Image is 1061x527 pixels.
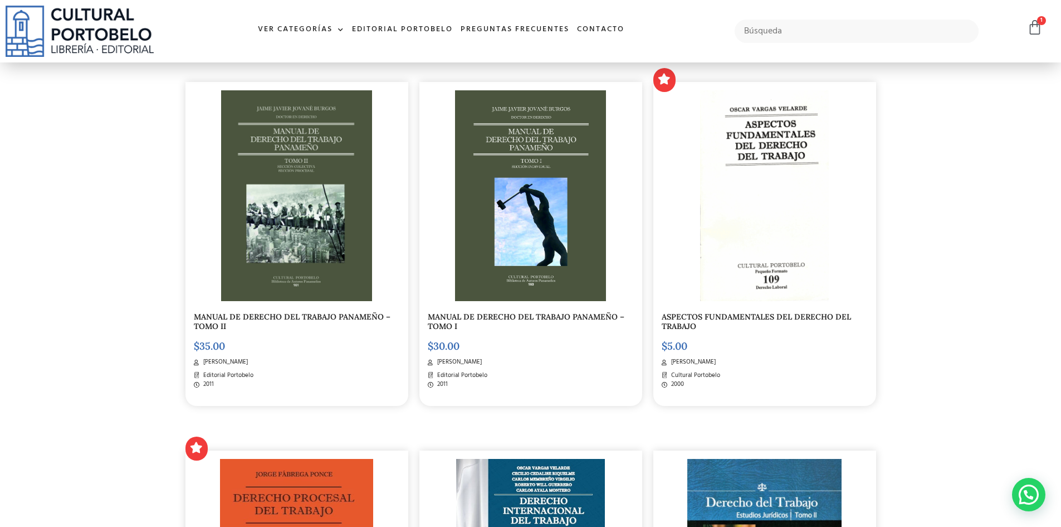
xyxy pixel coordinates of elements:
[668,371,720,380] span: Cultural Portobelo
[254,18,348,42] a: Ver Categorías
[662,340,667,352] span: $
[428,340,433,352] span: $
[662,340,687,352] bdi: 5.00
[201,371,253,380] span: Editorial Portobelo
[668,380,684,389] span: 2000
[434,371,487,380] span: Editorial Portobelo
[1012,478,1045,511] div: WhatsApp contact
[573,18,628,42] a: Contacto
[194,340,199,352] span: $
[457,18,573,42] a: Preguntas frecuentes
[434,357,482,367] span: [PERSON_NAME]
[455,90,607,301] img: BA-160-jovane.manual del derecho laboral-01
[1037,16,1046,25] span: 1
[201,380,214,389] span: 2011
[194,340,225,352] bdi: 35.00
[1027,20,1043,36] a: 1
[668,357,716,367] span: [PERSON_NAME]
[428,312,624,331] a: MANUAL DE DERECHO DEL TRABAJO PANAMEÑO – TOMO I
[428,340,459,352] bdi: 30.00
[201,357,248,367] span: [PERSON_NAME]
[434,380,448,389] span: 2011
[194,312,390,331] a: MANUAL DE DERECHO DEL TRABAJO PANAMEÑO – TOMO II
[662,312,851,331] a: ASPECTOS FUNDAMENTALES DEL DERECHO DEL TRABAJO
[700,90,829,301] img: 109-1.png
[221,90,372,301] img: BA-161-jovane.manual del derecho laboral II-01
[348,18,457,42] a: Editorial Portobelo
[735,20,979,43] input: Búsqueda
